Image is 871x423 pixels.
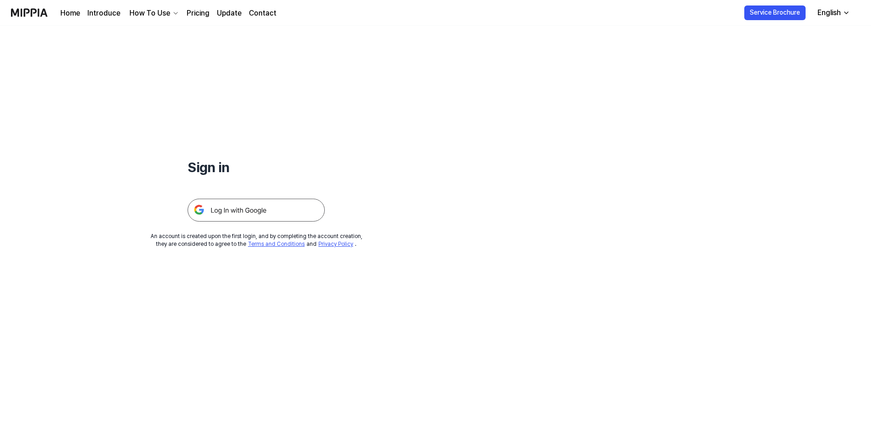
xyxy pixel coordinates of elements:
button: How To Use [128,8,179,19]
button: Service Brochure [744,5,806,20]
a: Update [217,8,242,19]
a: Introduce [87,8,120,19]
a: Privacy Policy [318,241,353,247]
h1: Sign in [188,157,325,177]
a: Home [60,8,80,19]
a: Pricing [187,8,210,19]
a: Contact [249,8,276,19]
button: English [810,4,855,22]
div: How To Use [128,8,172,19]
a: Terms and Conditions [248,241,305,247]
div: English [816,7,843,18]
div: An account is created upon the first login, and by completing the account creation, they are cons... [151,233,362,248]
img: 구글 로그인 버튼 [188,199,325,222]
